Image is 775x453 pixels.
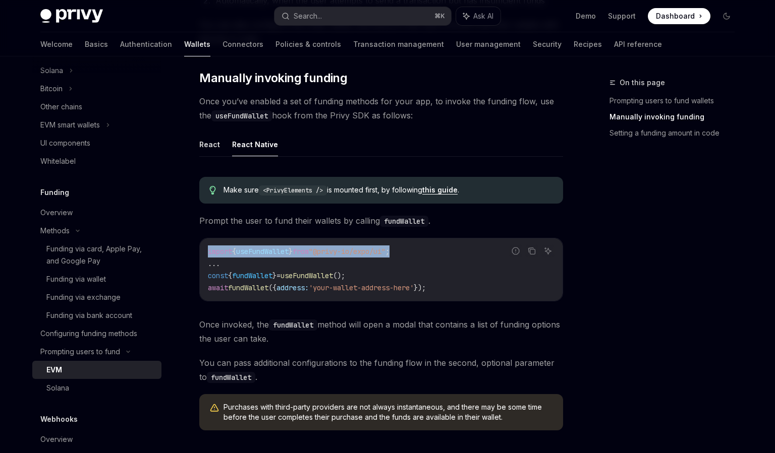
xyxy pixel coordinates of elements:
[422,185,458,195] a: this guide
[648,8,710,24] a: Dashboard
[294,10,322,22] div: Search...
[46,243,155,267] div: Funding via card, Apple Pay, and Google Pay
[40,9,103,23] img: dark logo
[608,11,636,21] a: Support
[32,325,161,343] a: Configuring funding methods
[209,403,219,413] svg: Warning
[40,433,73,445] div: Overview
[718,8,735,24] button: Toggle dark mode
[281,271,333,280] span: useFundWallet
[456,32,521,56] a: User management
[656,11,695,21] span: Dashboard
[211,110,272,121] code: useFundWallet
[40,83,63,95] div: Bitcoin
[509,244,522,257] button: Report incorrect code
[434,12,445,20] span: ⌘ K
[232,247,236,256] span: {
[32,430,161,448] a: Overview
[333,271,345,280] span: ();
[224,402,553,422] span: Purchases with third-party providers are not always instantaneous, and there may be some time bef...
[269,319,317,331] code: fundWallet
[620,77,665,89] span: On this page
[274,7,451,25] button: Search...⌘K
[209,186,216,195] svg: Tip
[309,283,414,292] span: 'your-wallet-address-here'
[574,32,602,56] a: Recipes
[385,247,390,256] span: ;
[40,328,137,340] div: Configuring funding methods
[40,413,78,425] h5: Webhooks
[32,361,161,379] a: EVM
[199,317,563,346] span: Once invoked, the method will open a modal that contains a list of funding options the user can t...
[40,155,76,167] div: Whitelabel
[120,32,172,56] a: Authentication
[46,364,62,376] div: EVM
[380,216,428,227] code: fundWallet
[289,247,293,256] span: }
[40,225,70,237] div: Methods
[32,134,161,152] a: UI components
[525,244,538,257] button: Copy the contents from the code block
[40,346,120,358] div: Prompting users to fund
[272,271,276,280] span: }
[32,204,161,222] a: Overview
[223,32,263,56] a: Connectors
[414,283,426,292] span: });
[228,271,232,280] span: {
[40,32,73,56] a: Welcome
[32,152,161,170] a: Whitelabel
[610,125,743,141] a: Setting a funding amount in code
[576,11,596,21] a: Demo
[309,247,385,256] span: "@privy-io/expo/ui"
[456,7,501,25] button: Ask AI
[32,98,161,116] a: Other chains
[353,32,444,56] a: Transaction management
[208,259,220,268] span: ...
[46,291,121,303] div: Funding via exchange
[610,93,743,109] a: Prompting users to fund wallets
[541,244,555,257] button: Ask AI
[208,271,228,280] span: const
[293,247,309,256] span: from
[46,309,132,321] div: Funding via bank account
[85,32,108,56] a: Basics
[276,283,309,292] span: address:
[40,186,69,199] h5: Funding
[473,11,493,21] span: Ask AI
[184,32,210,56] a: Wallets
[199,133,220,156] button: React
[199,356,563,384] span: You can pass additional configurations to the funding flow in the second, optional parameter to .
[199,214,563,228] span: Prompt the user to fund their wallets by calling .
[614,32,662,56] a: API reference
[207,372,255,383] code: fundWallet
[199,94,563,122] span: Once you’ve enabled a set of funding methods for your app, to invoke the funding flow, use the ho...
[276,271,281,280] span: =
[32,288,161,306] a: Funding via exchange
[32,379,161,397] a: Solana
[232,133,278,156] button: React Native
[259,185,327,196] code: <PrivyElements />
[208,283,228,292] span: await
[232,271,272,280] span: fundWallet
[610,109,743,125] a: Manually invoking funding
[32,306,161,325] a: Funding via bank account
[32,270,161,288] a: Funding via wallet
[275,32,341,56] a: Policies & controls
[46,273,106,285] div: Funding via wallet
[199,70,347,86] span: Manually invoking funding
[46,382,69,394] div: Solana
[236,247,289,256] span: useFundWallet
[40,137,90,149] div: UI components
[533,32,562,56] a: Security
[40,207,73,219] div: Overview
[208,247,232,256] span: import
[228,283,268,292] span: fundWallet
[224,185,553,196] span: Make sure is mounted first, by following .
[32,240,161,270] a: Funding via card, Apple Pay, and Google Pay
[268,283,276,292] span: ({
[40,101,82,113] div: Other chains
[40,119,100,131] div: EVM smart wallets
